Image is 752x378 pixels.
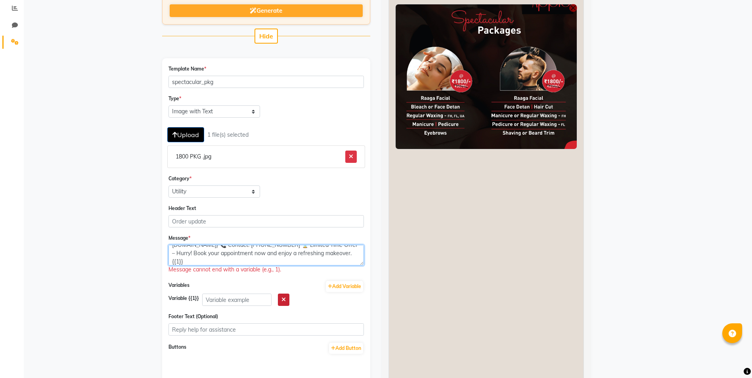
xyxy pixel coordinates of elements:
[168,313,218,320] label: Footer Text (Optional)
[168,282,189,289] label: Variables
[168,95,181,102] label: Type
[168,235,190,242] label: Message
[250,7,282,14] span: Generate
[259,32,273,40] span: Hide
[170,4,363,17] button: Generate
[168,215,364,227] input: Order update
[326,281,363,292] button: Add Variable
[168,205,196,212] label: Header Text
[168,323,364,336] input: Reply help for assistance
[395,4,577,149] img: Preview Image
[168,76,364,88] input: order_update
[168,344,186,351] label: Buttons
[207,131,249,139] div: 1 file(s) selected
[254,29,278,44] button: Hide
[329,343,363,354] button: Add Button
[168,175,191,182] label: Category
[202,294,272,306] input: Variable example
[172,131,199,139] span: Upload
[168,65,206,73] label: Template Name
[168,265,364,274] div: Message cannot end with a variable (e.g., 1).
[167,127,204,142] button: Upload
[167,145,365,168] li: 1800 PKG .jpg
[168,295,199,302] label: Variable {{1}}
